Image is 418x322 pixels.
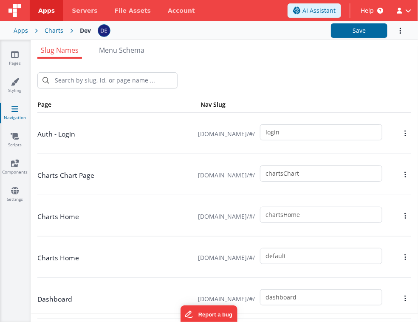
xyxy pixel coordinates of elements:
[99,46,144,55] span: Menu Schema
[302,6,336,15] span: AI Assistant
[193,159,260,191] span: [DOMAIN_NAME]/#/
[201,100,226,109] div: Nav Slug
[331,23,387,38] button: Save
[260,165,382,182] input: Enter a slug name
[193,118,260,150] span: [DOMAIN_NAME]/#/
[399,157,411,191] button: Options
[260,207,382,223] input: Enter a slug name
[260,124,382,140] input: Enter a slug name
[399,199,411,233] button: Options
[115,6,151,15] span: File Assets
[72,6,97,15] span: Servers
[37,252,189,264] p: Charts Home
[260,248,382,264] input: Enter a slug name
[399,281,411,315] button: Options
[37,128,189,140] p: Auth - Login
[361,6,374,15] span: Help
[14,26,28,35] div: Apps
[37,72,178,88] input: Search by slug, id, or page name ...
[37,293,189,305] p: Dashboard
[37,211,189,222] p: Charts Home
[98,25,110,37] img: c1374c675423fc74691aaade354d0b4b
[41,46,79,55] span: Slug Names
[45,26,63,35] div: Charts
[38,6,55,15] span: Apps
[193,200,260,233] span: [DOMAIN_NAME]/#/
[193,242,260,274] span: [DOMAIN_NAME]/#/
[387,22,404,40] button: Options
[37,169,189,181] p: Charts Chart Page
[260,289,382,305] input: Enter a slug name
[399,116,411,150] button: Options
[37,100,201,109] div: Page
[288,3,341,18] button: AI Assistant
[80,26,91,35] div: Dev
[193,283,260,315] span: [DOMAIN_NAME]/#/
[399,240,411,274] button: Options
